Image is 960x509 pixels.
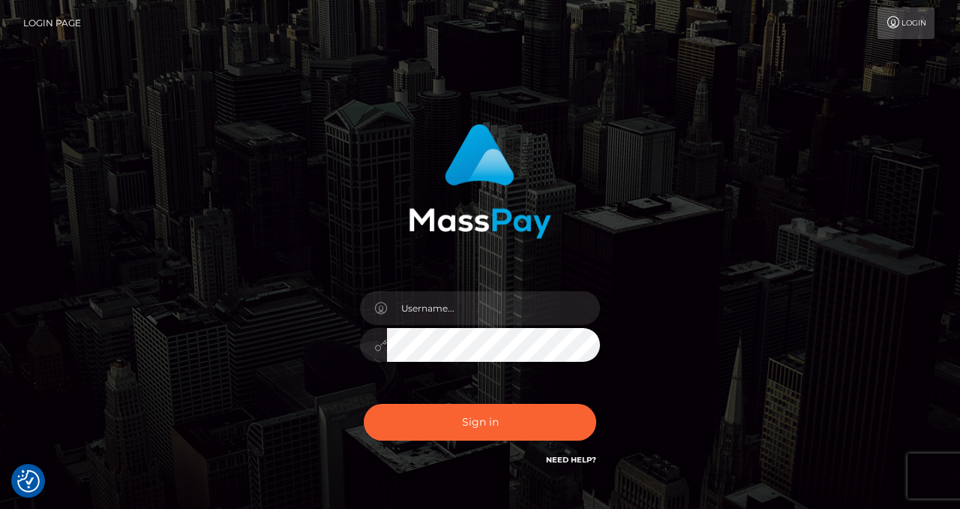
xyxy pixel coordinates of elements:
[546,455,596,465] a: Need Help?
[877,8,934,39] a: Login
[387,291,600,325] input: Username...
[17,470,40,492] button: Consent Preferences
[364,404,596,441] button: Sign in
[23,8,81,39] a: Login Page
[409,124,551,239] img: MassPay Login
[17,470,40,492] img: Revisit consent button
